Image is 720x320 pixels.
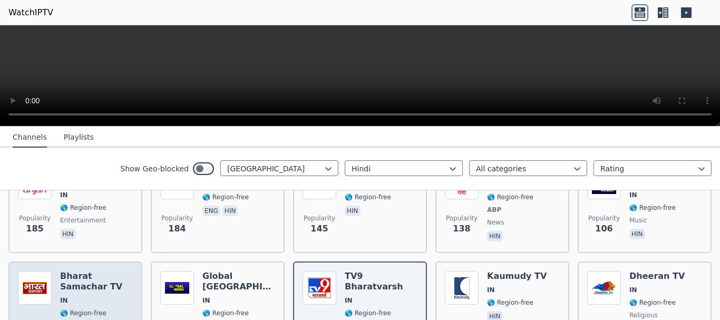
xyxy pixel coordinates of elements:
[629,203,676,212] span: 🌎 Region-free
[629,216,647,225] span: music
[19,214,51,222] span: Popularity
[202,206,220,216] p: eng
[345,296,353,305] span: IN
[453,222,470,235] span: 138
[487,231,503,241] p: hin
[446,214,478,222] span: Popularity
[168,222,186,235] span: 184
[487,271,547,282] h6: Kaumudy TV
[445,271,479,305] img: Kaumudy TV
[595,222,612,235] span: 106
[60,309,106,317] span: 🌎 Region-free
[202,193,249,201] span: 🌎 Region-free
[303,271,336,305] img: TV9 Bharatvarsh
[310,222,328,235] span: 145
[222,206,238,216] p: hin
[64,128,94,148] button: Playlists
[8,6,53,19] a: WatchIPTV
[629,311,658,319] span: religious
[161,214,193,222] span: Popularity
[120,163,189,174] label: Show Geo-blocked
[629,191,637,199] span: IN
[345,271,417,292] h6: TV9 Bharatvarsh
[345,206,361,216] p: hin
[345,309,391,317] span: 🌎 Region-free
[160,271,194,305] img: Global Punjab
[345,193,391,201] span: 🌎 Region-free
[60,216,106,225] span: entertainment
[304,214,335,222] span: Popularity
[60,296,68,305] span: IN
[18,271,52,305] img: Bharat Samachar TV
[629,298,676,307] span: 🌎 Region-free
[60,203,106,212] span: 🌎 Region-free
[60,191,68,199] span: IN
[60,271,133,292] h6: Bharat Samachar TV
[487,298,533,307] span: 🌎 Region-free
[629,286,637,294] span: IN
[202,296,210,305] span: IN
[202,271,275,292] h6: Global [GEOGRAPHIC_DATA]
[629,271,685,282] h6: Dheeran TV
[60,229,76,239] p: hin
[26,222,43,235] span: 185
[487,193,533,201] span: 🌎 Region-free
[587,271,621,305] img: Dheeran TV
[202,309,249,317] span: 🌎 Region-free
[13,128,47,148] button: Channels
[487,286,495,294] span: IN
[487,206,501,214] span: ABP
[588,214,620,222] span: Popularity
[487,218,504,227] span: news
[629,229,645,239] p: hin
